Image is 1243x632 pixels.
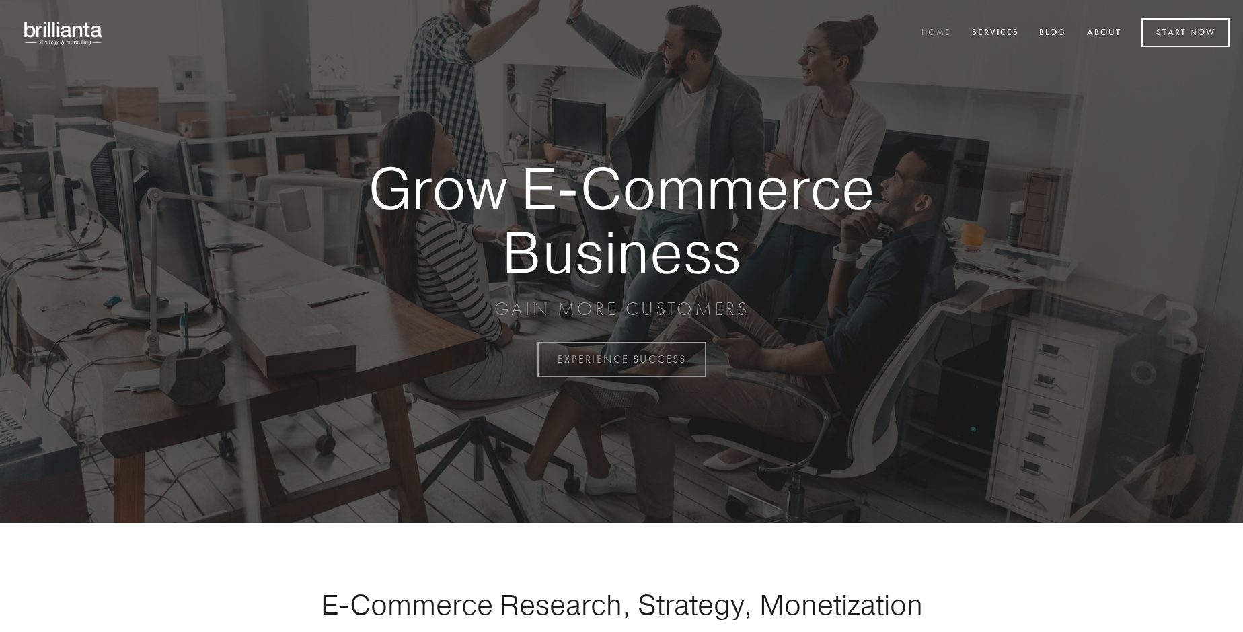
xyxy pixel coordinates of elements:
a: About [1078,22,1130,44]
a: Services [963,22,1028,44]
a: EXPERIENCE SUCCESS [537,342,706,377]
img: brillianta - research, strategy, marketing [13,13,114,52]
p: GAIN MORE CUSTOMERS [322,297,921,321]
h1: E-Commerce Research, Strategy, Monetization [278,588,965,621]
a: Home [913,22,960,44]
strong: Grow E-Commerce Business [322,156,921,283]
a: Blog [1030,22,1075,44]
a: Start Now [1141,18,1230,47]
